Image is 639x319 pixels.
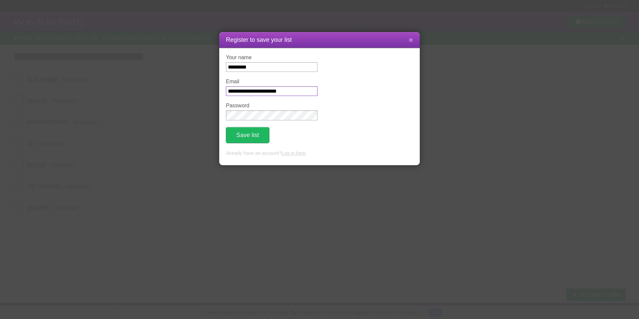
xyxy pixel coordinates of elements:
h1: Register to save your list [226,35,413,44]
button: Save list [226,127,269,143]
label: Your name [226,55,317,61]
label: Email [226,79,317,85]
label: Password [226,103,317,109]
a: Log in here [281,150,305,156]
p: Already have an account? . [226,150,413,157]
